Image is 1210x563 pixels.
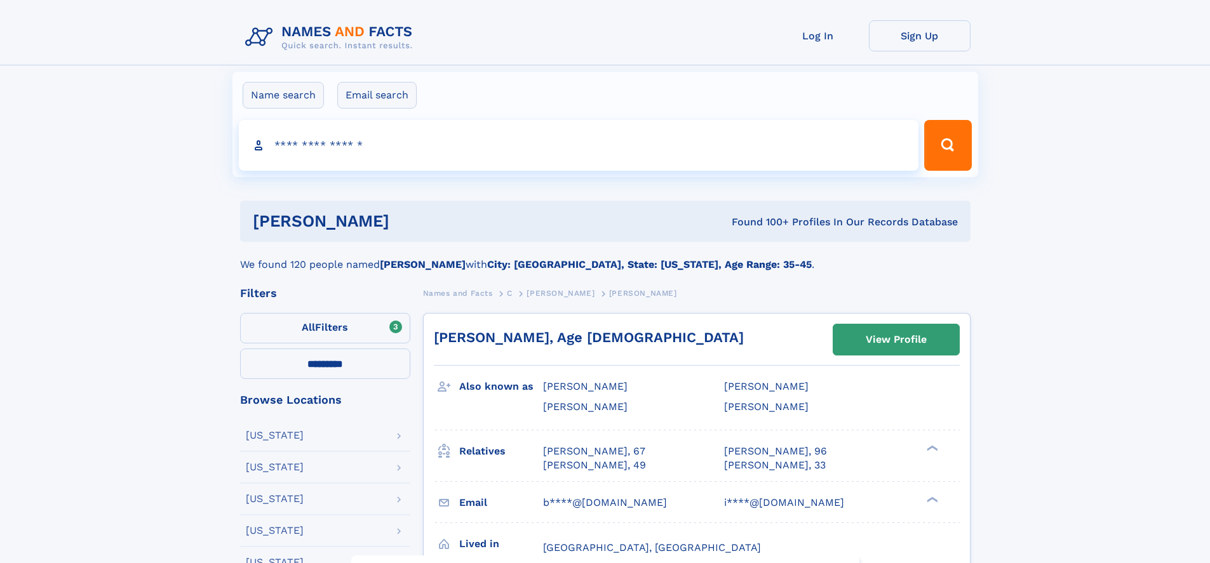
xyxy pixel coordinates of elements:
[869,20,971,51] a: Sign Up
[924,120,971,171] button: Search Button
[459,376,543,397] h3: Also known as
[724,444,827,458] a: [PERSON_NAME], 96
[246,462,304,472] div: [US_STATE]
[434,329,744,345] a: [PERSON_NAME], Age [DEMOGRAPHIC_DATA]
[459,440,543,462] h3: Relatives
[253,213,561,229] h1: [PERSON_NAME]
[609,289,677,298] span: [PERSON_NAME]
[543,444,645,458] a: [PERSON_NAME], 67
[459,533,543,555] h3: Lived in
[767,20,869,51] a: Log In
[240,288,410,299] div: Filters
[866,325,927,354] div: View Profile
[380,258,466,270] b: [PERSON_NAME]
[833,324,959,355] a: View Profile
[240,394,410,406] div: Browse Locations
[302,321,315,333] span: All
[724,458,826,472] a: [PERSON_NAME], 33
[246,494,304,504] div: [US_STATE]
[527,285,595,301] a: [PERSON_NAME]
[507,289,513,298] span: C
[507,285,513,301] a: C
[423,285,493,301] a: Names and Facts
[543,380,628,392] span: [PERSON_NAME]
[543,541,761,553] span: [GEOGRAPHIC_DATA], [GEOGRAPHIC_DATA]
[246,526,304,536] div: [US_STATE]
[543,458,646,472] a: [PERSON_NAME], 49
[243,82,324,109] label: Name search
[240,313,410,343] label: Filters
[240,20,423,55] img: Logo Names and Facts
[487,258,812,270] b: City: [GEOGRAPHIC_DATA], State: [US_STATE], Age Range: 35-45
[724,380,809,392] span: [PERSON_NAME]
[246,430,304,440] div: [US_STATE]
[560,215,958,229] div: Found 100+ Profiles In Our Records Database
[459,492,543,513] h3: Email
[724,401,809,413] span: [PERSON_NAME]
[239,120,919,171] input: search input
[337,82,417,109] label: Email search
[924,444,939,452] div: ❯
[543,401,628,413] span: [PERSON_NAME]
[240,242,971,272] div: We found 120 people named with .
[924,495,939,503] div: ❯
[527,289,595,298] span: [PERSON_NAME]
